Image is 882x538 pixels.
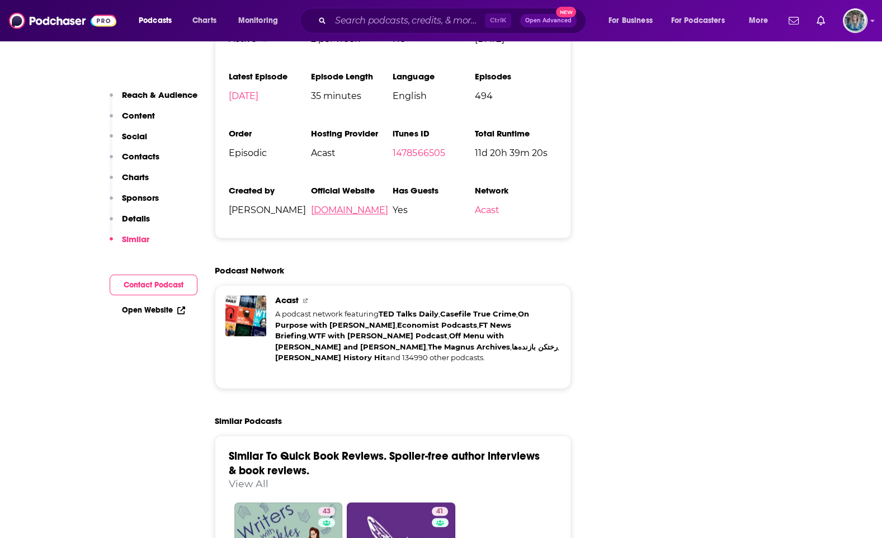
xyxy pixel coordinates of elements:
h3: Episode Length [310,71,393,82]
a: 43 [318,507,335,516]
span: Acast [310,148,393,158]
span: 41 [436,506,444,517]
span: [PERSON_NAME] [229,205,311,215]
button: Show profile menu [843,8,867,33]
button: Social [110,131,147,152]
button: open menu [664,12,741,30]
a: Open Website [122,305,185,315]
h3: Total Runtime [475,128,557,139]
h3: Hosting Provider [310,128,393,139]
span: Open Advanced [525,18,572,23]
span: , [558,342,559,351]
a: Off Menu with [PERSON_NAME] and [PERSON_NAME] [275,331,504,351]
button: Open AdvancedNew [520,14,577,27]
img: Casefile True Crime [239,290,257,308]
span: , [516,309,518,318]
a: 1478566505 [393,148,445,158]
a: Acast [275,295,308,305]
button: Sponsors [110,192,159,213]
span: , [438,309,440,318]
a: Show notifications dropdown [784,11,803,30]
a: View All [229,477,268,489]
button: open menu [230,12,293,30]
div: Search podcasts, credits, & more... [310,8,597,34]
button: Details [110,213,150,234]
a: Charts [185,12,223,30]
p: Charts [122,172,149,182]
img: User Profile [843,8,867,33]
h3: Network [475,185,557,196]
h3: iTunes ID [393,128,475,139]
a: Show notifications dropdown [812,11,829,30]
a: On Purpose with [PERSON_NAME] [275,309,529,329]
img: The Magnus Archives [234,322,252,341]
img: Off Menu with Ed Gamble and James Acaster [218,320,236,338]
p: Content [122,110,155,121]
h3: Episodes [475,71,557,82]
button: Contacts [110,151,159,172]
a: WTF with [PERSON_NAME] Podcast [308,331,447,340]
img: TED Talks Daily [223,287,241,306]
button: Charts [110,172,149,192]
span: , [510,342,512,351]
span: 11d 20h 39m 20s [475,148,557,158]
h3: Latest Episode [229,71,311,82]
span: 494 [475,91,557,101]
h3: Language [393,71,475,82]
p: Reach & Audience [122,89,197,100]
h3: Order [229,128,311,139]
a: The Magnus Archives [428,342,510,351]
span: , [306,331,308,340]
a: [DATE] [229,91,258,101]
span: Ctrl K [485,13,511,28]
span: , [426,342,428,351]
h3: Official Website [310,185,393,196]
span: Yes [393,205,475,215]
span: For Business [609,13,653,29]
a: 41 [432,507,448,516]
p: Details [122,213,150,224]
a: Casefile True Crime [440,309,516,318]
img: Podchaser - Follow, Share and Rate Podcasts [9,10,116,31]
span: New [556,7,576,17]
span: More [749,13,768,29]
div: A podcast network featuring and 134990 other podcasts. [275,309,561,364]
a: Acast [475,205,499,215]
button: Reach & Audience [110,89,197,110]
button: Similar [110,234,149,254]
h2: Similar Podcasts [215,416,282,426]
span: Charts [192,13,216,29]
img: رختکن بازنده‌ها [250,325,268,343]
a: [DOMAIN_NAME] [310,205,388,215]
button: open menu [131,12,186,30]
button: open menu [741,12,782,30]
img: WTF with Marc Maron Podcast [252,309,271,327]
button: open menu [601,12,667,30]
a: Similar To Quick Book Reviews. Spoiler-free author interviews & book reviews. [229,449,540,477]
span: Monitoring [238,13,278,29]
p: Social [122,131,147,141]
span: 43 [323,506,331,517]
a: Acast [225,295,266,336]
img: Economist Podcasts [220,304,238,322]
span: English [393,91,475,101]
span: , [395,320,397,329]
img: On Purpose with Jay Shetty [255,292,273,311]
a: TED Talks Daily [379,309,438,318]
span: For Podcasters [671,13,725,29]
span: Logged in as EllaDavidson [843,8,867,33]
p: Similar [122,234,149,244]
h2: Podcast Network [215,265,284,276]
input: Search podcasts, credits, & more... [331,12,485,30]
span: , [447,331,449,340]
span: Episodic [229,148,311,158]
button: Contact Podcast [110,275,197,295]
h3: Created by [229,185,311,196]
span: Podcasts [139,13,172,29]
p: Contacts [122,151,159,162]
img: FT News Briefing [236,306,254,324]
a: Economist Podcasts [397,320,477,329]
span: 35 minutes [310,91,393,101]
